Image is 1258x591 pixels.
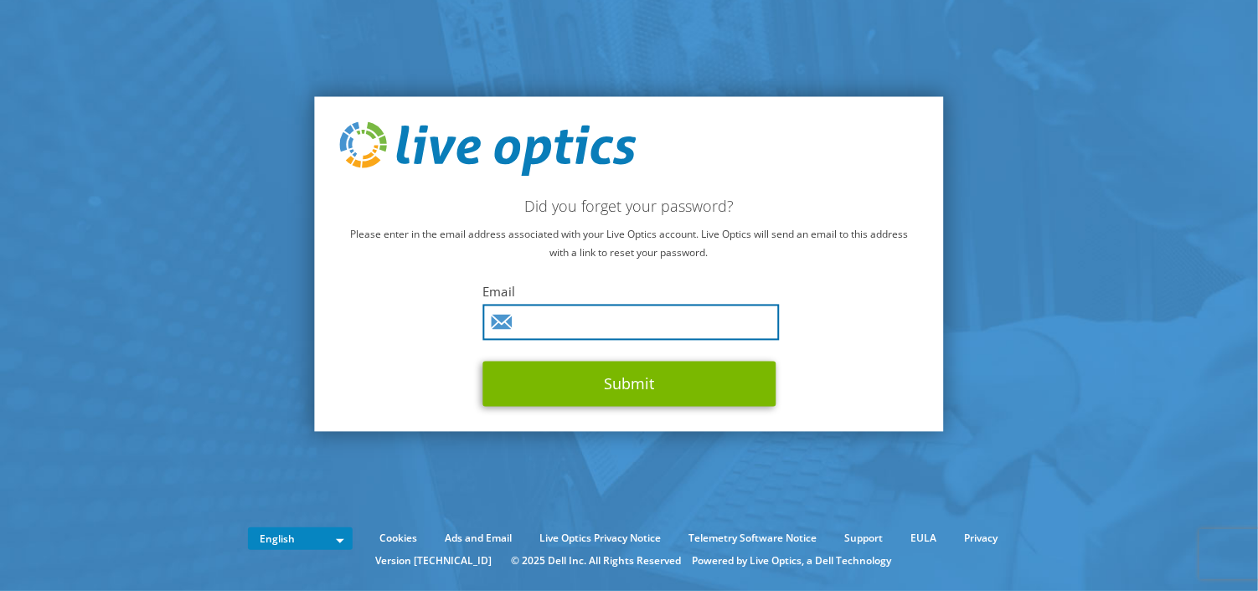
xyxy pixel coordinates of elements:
a: Telemetry Software Notice [677,529,830,547]
a: EULA [899,529,950,547]
a: Cookies [368,529,431,547]
a: Privacy [952,529,1011,547]
a: Live Optics Privacy Notice [528,529,674,547]
a: Support [833,529,896,547]
p: Please enter in the email address associated with your Live Optics account. Live Optics will send... [340,226,919,263]
button: Submit [482,362,776,407]
label: Email [482,284,776,301]
img: live_optics_svg.svg [340,121,637,177]
li: © 2025 Dell Inc. All Rights Reserved [503,552,689,570]
a: Ads and Email [433,529,525,547]
li: Powered by Live Optics, a Dell Technology [692,552,891,570]
li: Version [TECHNICAL_ID] [367,552,500,570]
h2: Did you forget your password? [340,198,919,216]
